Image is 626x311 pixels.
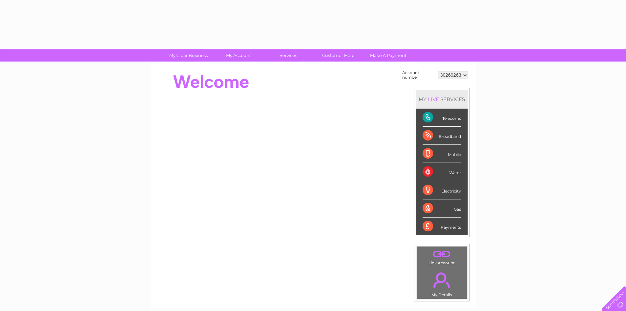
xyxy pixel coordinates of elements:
a: Make A Payment [361,49,415,62]
a: . [418,248,465,260]
div: MY SERVICES [416,90,468,109]
div: Telecoms [423,109,461,127]
div: Water [423,163,461,181]
a: My Account [211,49,266,62]
td: Account number [401,69,436,81]
td: My Details [416,267,467,299]
div: Broadband [423,127,461,145]
a: . [418,269,465,292]
a: My Clear Business [161,49,216,62]
div: LIVE [427,96,440,102]
div: Electricity [423,181,461,199]
div: Mobile [423,145,461,163]
a: Customer Help [311,49,365,62]
div: Gas [423,199,461,218]
div: Payments [423,218,461,235]
a: Services [261,49,315,62]
td: Link Account [416,246,467,267]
